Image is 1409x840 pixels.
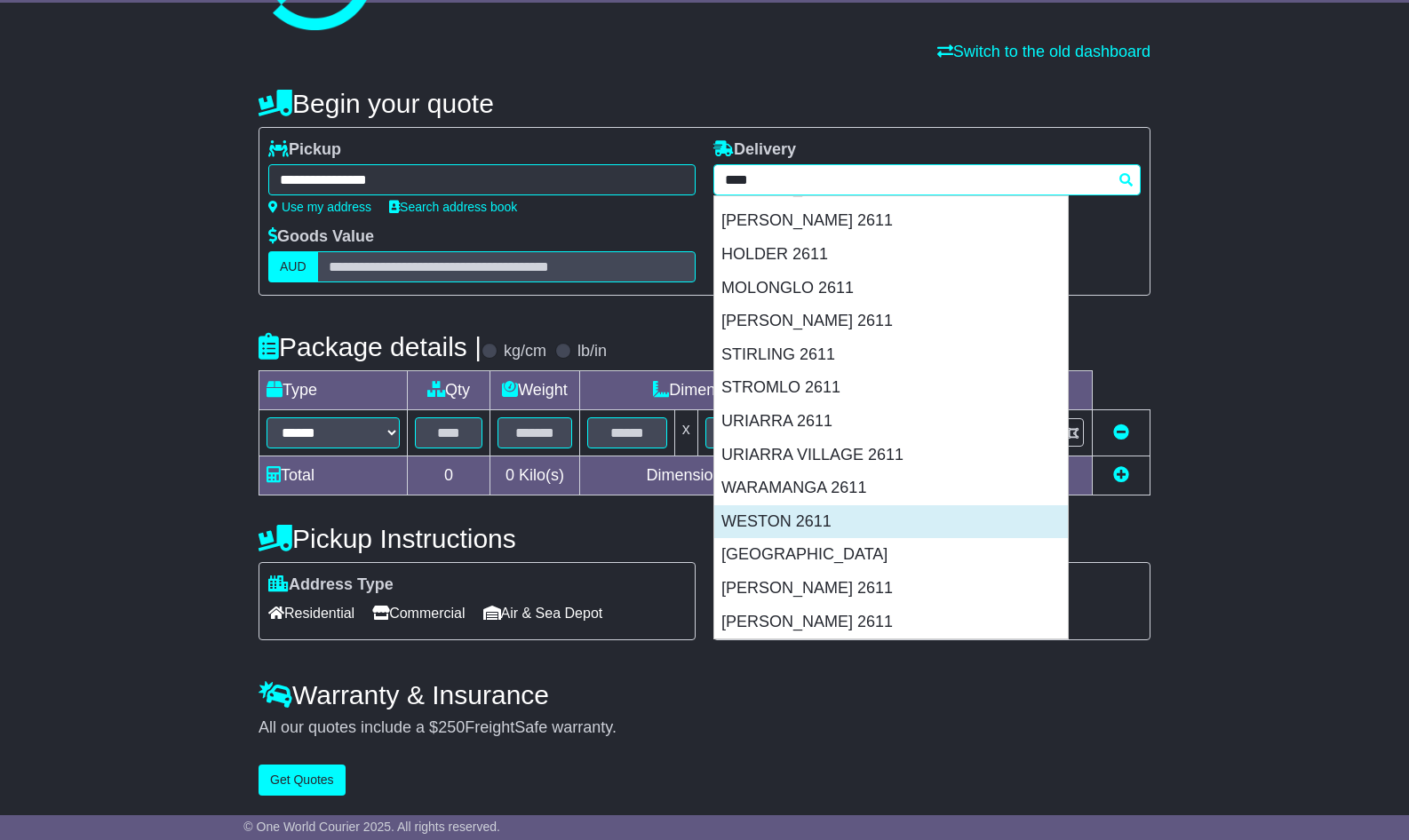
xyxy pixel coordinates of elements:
[504,342,546,361] label: kg/cm
[714,505,1068,539] div: WESTON 2611
[259,765,346,796] button: Get Quotes
[714,272,1068,305] div: MOLONGLO 2611
[714,439,1068,472] div: URIARRA VILLAGE 2611
[259,332,482,361] h4: Package details |
[577,342,607,361] label: lb/in
[259,456,408,495] td: Total
[714,371,1068,405] div: STROMLO 2611
[714,606,1068,639] div: [PERSON_NAME] 2611
[268,200,371,214] a: Use my address
[937,43,1150,60] a: Switch to the old dashboard
[1113,466,1129,484] a: Add new item
[714,405,1068,439] div: URIARRA 2611
[714,472,1068,505] div: WARAMANGA 2611
[268,227,374,247] label: Goods Value
[438,718,465,736] span: 250
[372,599,465,627] span: Commercial
[483,599,603,627] span: Air & Sea Depot
[490,456,580,495] td: Kilo(s)
[268,140,341,160] label: Pickup
[259,371,408,410] td: Type
[713,140,796,160] label: Delivery
[674,410,697,456] td: x
[259,718,1150,738] div: All our quotes include a $ FreightSafe warranty.
[408,456,490,495] td: 0
[389,200,517,214] a: Search address book
[579,371,910,410] td: Dimensions (L x W x H)
[268,575,394,595] label: Address Type
[714,238,1068,272] div: HOLDER 2611
[713,164,1141,195] typeahead: Please provide city
[714,305,1068,338] div: [PERSON_NAME] 2611
[579,456,910,495] td: Dimensions in Centimetre(s)
[714,338,1068,372] div: STIRLING 2611
[408,371,490,410] td: Qty
[259,89,1150,118] h4: Begin your quote
[490,371,580,410] td: Weight
[714,538,1068,572] div: [GEOGRAPHIC_DATA]
[1113,424,1129,441] a: Remove this item
[259,524,696,553] h4: Pickup Instructions
[243,820,500,834] span: © One World Courier 2025. All rights reserved.
[714,572,1068,606] div: [PERSON_NAME] 2611
[714,204,1068,238] div: [PERSON_NAME] 2611
[268,599,354,627] span: Residential
[505,466,514,484] span: 0
[268,251,318,282] label: AUD
[259,680,1150,709] h4: Warranty & Insurance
